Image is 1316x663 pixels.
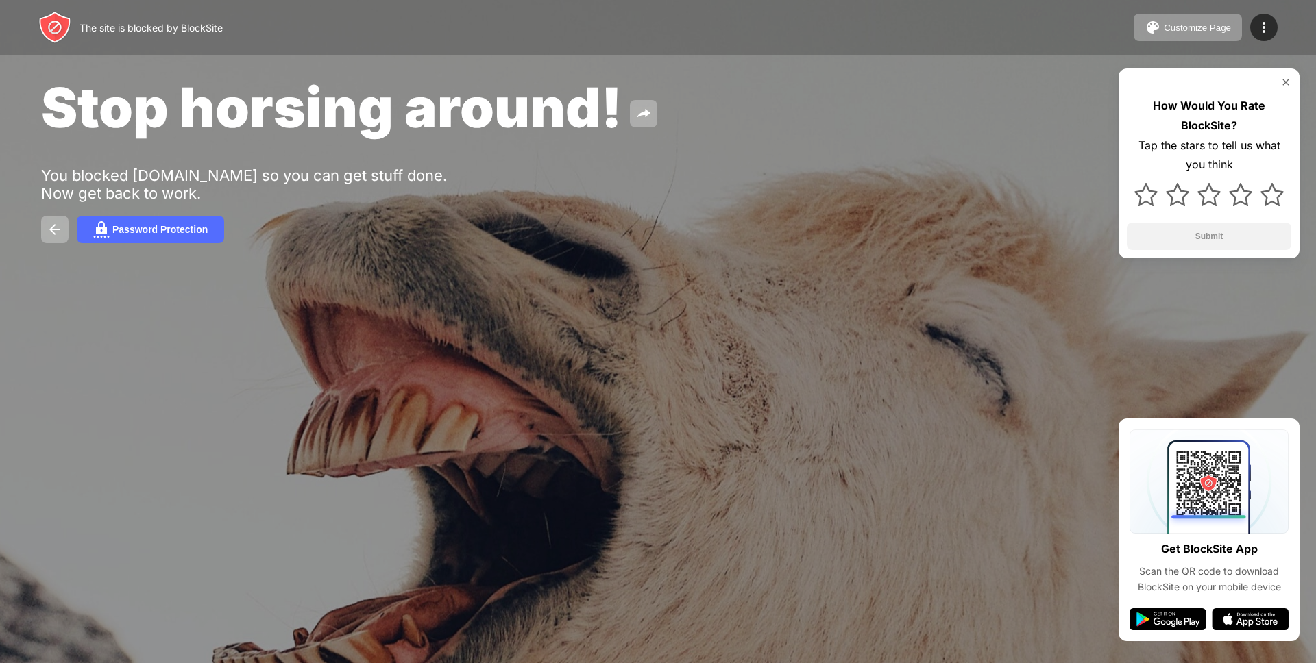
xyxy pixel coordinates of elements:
[41,74,622,140] span: Stop horsing around!
[47,221,63,238] img: back.svg
[1212,608,1289,630] img: app-store.svg
[1134,183,1158,206] img: star.svg
[80,22,223,34] div: The site is blocked by BlockSite
[77,216,224,243] button: Password Protection
[635,105,652,122] img: share.svg
[1127,96,1291,136] div: How Would You Rate BlockSite?
[1161,539,1258,559] div: Get BlockSite App
[1130,608,1206,630] img: google-play.svg
[1130,429,1289,534] img: qrcode.svg
[1280,77,1291,88] img: rate-us-close.svg
[1127,223,1291,250] button: Submit
[1197,183,1221,206] img: star.svg
[1229,183,1252,206] img: star.svg
[112,224,208,235] div: Password Protection
[41,166,465,202] div: You blocked [DOMAIN_NAME] so you can get stuff done. Now get back to work.
[1145,19,1161,36] img: pallet.svg
[1256,19,1272,36] img: menu-icon.svg
[1166,183,1189,206] img: star.svg
[1134,14,1242,41] button: Customize Page
[1164,23,1231,33] div: Customize Page
[1130,564,1289,595] div: Scan the QR code to download BlockSite on your mobile device
[1260,183,1284,206] img: star.svg
[93,221,110,238] img: password.svg
[1127,136,1291,175] div: Tap the stars to tell us what you think
[38,11,71,44] img: header-logo.svg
